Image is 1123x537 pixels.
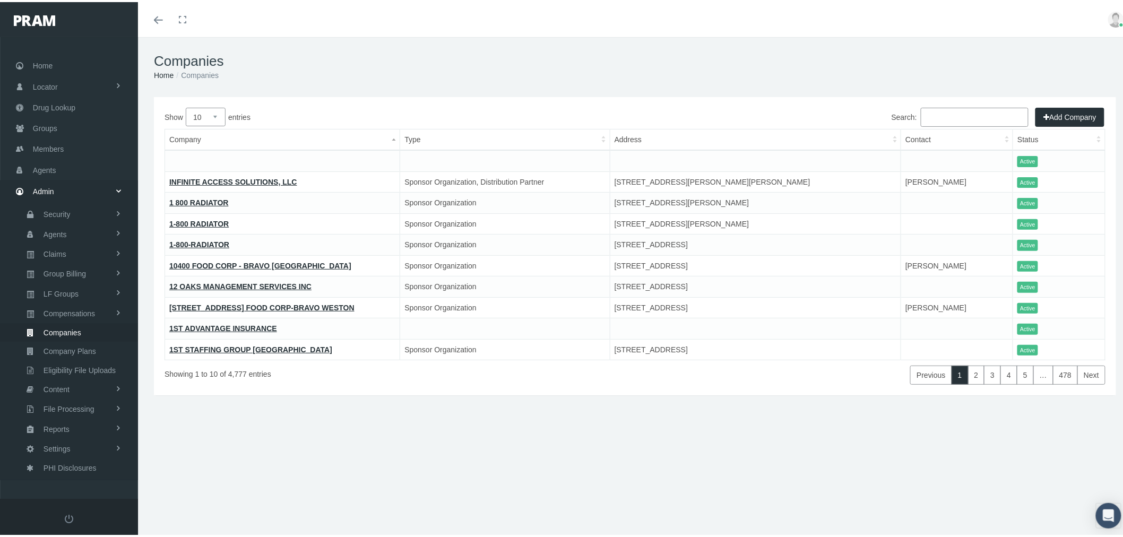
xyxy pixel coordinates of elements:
td: [STREET_ADDRESS][PERSON_NAME][PERSON_NAME] [610,169,901,190]
a: 1 800 RADIATOR [169,196,229,205]
span: PHI Disclosures [44,457,97,475]
a: 3 [984,363,1001,383]
td: Sponsor Organization, Distribution Partner [400,169,610,190]
span: LF Groups [44,283,79,301]
a: 10400 FOOD CORP - BRAVO [GEOGRAPHIC_DATA] [169,259,351,268]
span: Companies [44,322,81,340]
span: Reports [44,418,70,436]
span: Active [1017,280,1038,291]
td: Sponsor Organization [400,211,610,232]
th: Type: activate to sort column ascending [400,127,610,149]
td: Sponsor Organization [400,295,610,316]
span: Active [1017,196,1038,207]
span: Active [1017,322,1038,333]
span: Content [44,378,70,396]
a: Home [154,69,174,77]
span: Active [1017,175,1038,186]
th: Address: activate to sort column ascending [610,127,901,149]
span: Active [1017,343,1038,354]
h1: Companies [154,51,1116,67]
span: Compensations [44,302,95,321]
span: Admin [33,179,54,200]
a: … [1033,363,1053,383]
a: 1-800-RADIATOR [169,238,229,247]
td: [PERSON_NAME] [901,169,1013,190]
span: Security [44,203,71,221]
td: [PERSON_NAME] [901,295,1013,316]
td: [STREET_ADDRESS] [610,253,901,274]
li: Companies [174,67,219,79]
span: Agents [33,158,56,178]
a: 1ST ADVANTAGE INSURANCE [169,322,277,331]
select: Showentries [186,106,226,124]
td: Sponsor Organization [400,232,610,254]
td: [STREET_ADDRESS] [610,232,901,254]
span: Groups [33,116,57,136]
td: Sponsor Organization [400,337,610,358]
span: Locator [33,75,58,95]
a: 4 [1000,363,1017,383]
input: Search: [921,106,1029,125]
a: 5 [1017,363,1034,383]
span: Claims [44,243,66,261]
span: Active [1017,217,1038,228]
span: Members [33,137,64,157]
label: Search: [892,106,1029,125]
a: 1 [952,363,969,383]
span: Eligibility File Uploads [44,359,116,377]
a: INFINITE ACCESS SOLUTIONS, LLC [169,176,297,184]
span: Company Plans [44,340,96,358]
a: Next [1077,363,1105,383]
span: Active [1017,259,1038,270]
td: [PERSON_NAME] [901,253,1013,274]
div: Open Intercom Messenger [1096,501,1121,526]
td: Sponsor Organization [400,253,610,274]
span: File Processing [44,398,94,416]
td: [STREET_ADDRESS] [610,295,901,316]
span: Active [1017,301,1038,312]
td: [STREET_ADDRESS][PERSON_NAME] [610,190,901,212]
a: 2 [968,363,985,383]
td: [STREET_ADDRESS] [610,274,901,296]
a: Previous [910,363,952,383]
a: 1ST STAFFING GROUP [GEOGRAPHIC_DATA] [169,343,332,352]
span: Active [1017,154,1038,165]
td: [STREET_ADDRESS][PERSON_NAME] [610,211,901,232]
label: Show entries [165,106,635,124]
span: Drug Lookup [33,96,75,116]
a: 478 [1053,363,1078,383]
td: Sponsor Organization [400,190,610,212]
th: Status: activate to sort column ascending [1013,127,1105,149]
td: [STREET_ADDRESS] [610,337,901,358]
th: Company: activate to sort column descending [165,127,400,149]
th: Contact: activate to sort column ascending [901,127,1013,149]
span: Agents [44,223,67,241]
td: Sponsor Organization [400,274,610,296]
button: Add Company [1035,106,1104,125]
a: [STREET_ADDRESS] FOOD CORP-BRAVO WESTON [169,301,355,310]
span: Settings [44,438,71,456]
img: PRAM_20_x_78.png [14,13,55,24]
span: Home [33,54,53,74]
a: 1-800 RADIATOR [169,218,229,226]
span: Group Billing [44,263,86,281]
a: 12 OAKS MANAGEMENT SERVICES INC [169,280,312,289]
span: Active [1017,238,1038,249]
